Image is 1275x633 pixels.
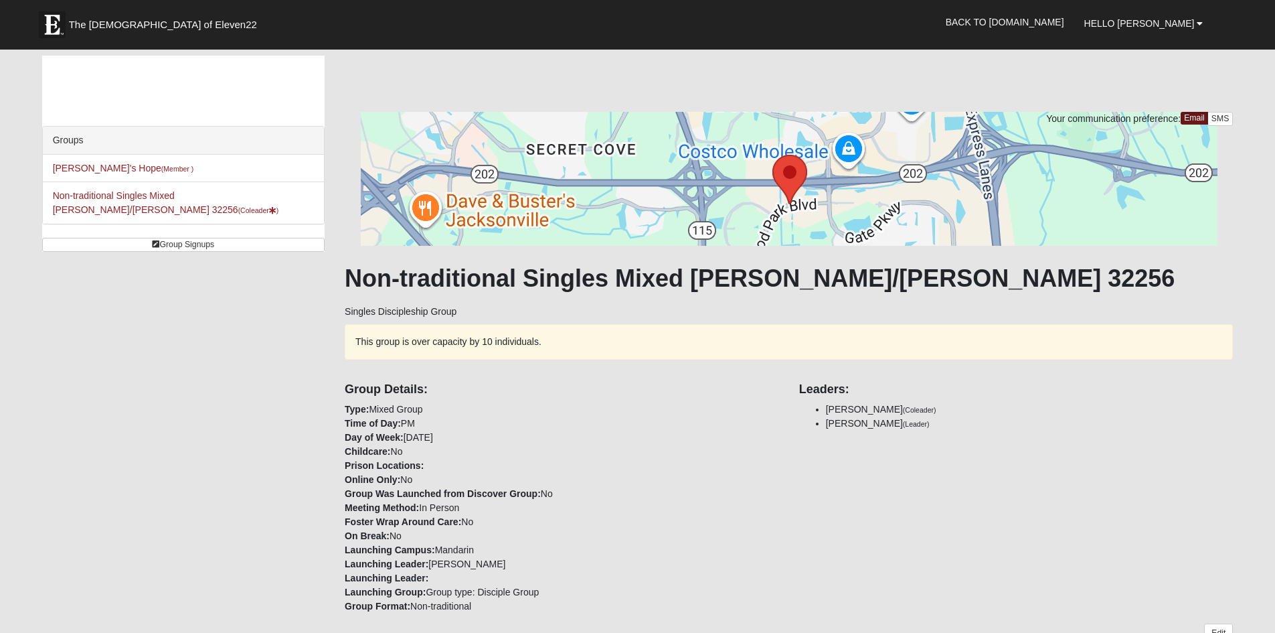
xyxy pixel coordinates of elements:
strong: Launching Group: [345,587,426,597]
strong: Launching Leader: [345,573,428,583]
strong: Prison Locations: [345,460,424,471]
span: Hello [PERSON_NAME] [1084,18,1195,29]
a: Hello [PERSON_NAME] [1074,7,1213,40]
small: (Member ) [161,165,193,173]
strong: Foster Wrap Around Care: [345,516,461,527]
strong: On Break: [345,531,390,541]
div: This group is over capacity by 10 individuals. [345,324,1233,360]
a: SMS [1207,112,1234,126]
small: (Coleader ) [238,206,279,214]
li: [PERSON_NAME] [826,417,1234,431]
strong: Group Format: [345,601,410,612]
small: (Leader) [903,420,930,428]
strong: Launching Leader: [345,559,428,569]
div: Groups [43,127,324,155]
strong: Meeting Method: [345,502,419,513]
div: Mixed Group PM [DATE] No No No In Person No No Mandarin [PERSON_NAME] Group type: Disciple Group ... [335,373,789,614]
a: Non-traditional Singles Mixed [PERSON_NAME]/[PERSON_NAME] 32256(Coleader) [53,190,279,215]
strong: Launching Campus: [345,545,435,555]
strong: Group Was Launched from Discover Group: [345,488,541,499]
li: [PERSON_NAME] [826,403,1234,417]
a: Group Signups [42,238,325,252]
small: (Coleader) [903,406,936,414]
a: The [DEMOGRAPHIC_DATA] of Eleven22 [32,5,300,38]
span: The [DEMOGRAPHIC_DATA] of Eleven22 [69,18,257,31]
strong: Childcare: [345,446,390,457]
h4: Group Details: [345,382,779,397]
strong: Day of Week: [345,432,404,443]
strong: Type: [345,404,369,415]
a: Back to [DOMAIN_NAME] [936,5,1074,39]
strong: Time of Day: [345,418,401,429]
a: [PERSON_NAME]'s Hope(Member ) [53,163,194,173]
a: Email [1181,112,1208,125]
h1: Non-traditional Singles Mixed [PERSON_NAME]/[PERSON_NAME] 32256 [345,264,1233,293]
strong: Online Only: [345,474,400,485]
img: Eleven22 logo [39,11,66,38]
span: Your communication preference: [1046,113,1181,124]
h4: Leaders: [799,382,1234,397]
